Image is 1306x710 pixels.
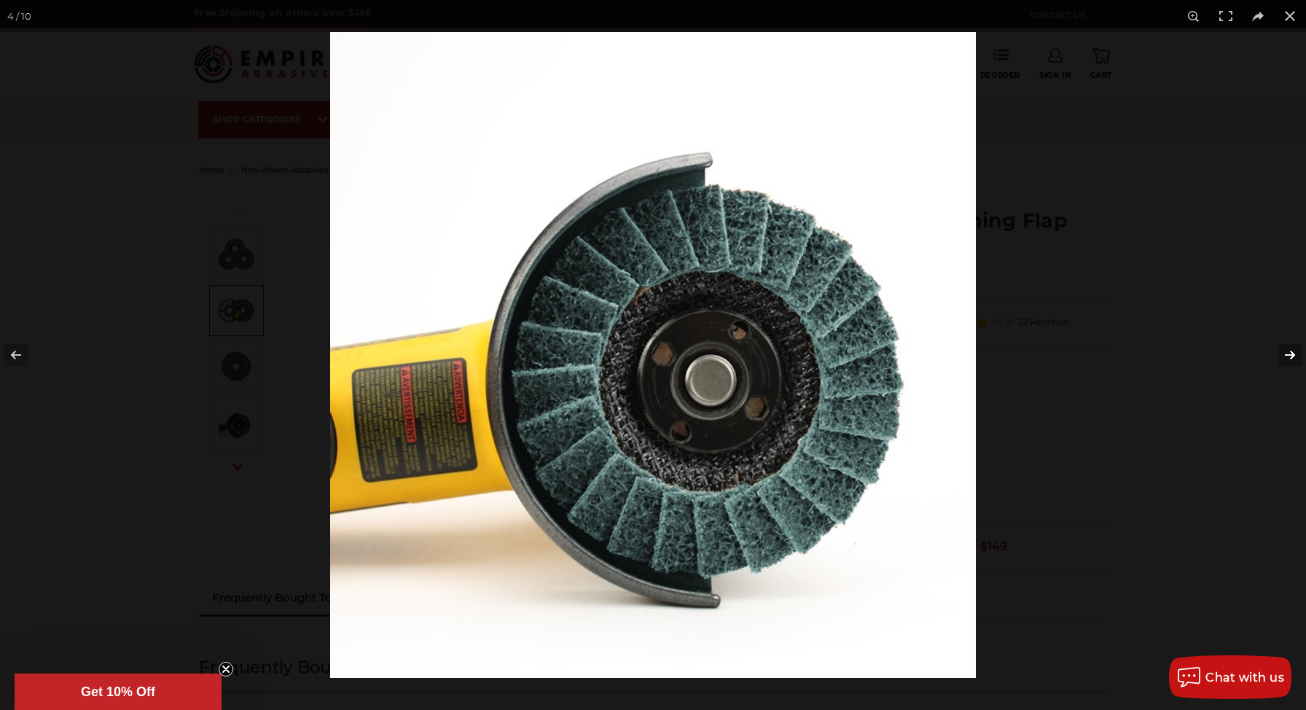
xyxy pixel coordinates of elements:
button: Chat with us [1169,655,1291,699]
div: Get 10% OffClose teaser [15,674,222,710]
img: Blue_Surface_Grinder_2__02177.1570196637.jpg [330,32,976,678]
span: Get 10% Off [81,684,155,699]
button: Close teaser [219,662,233,676]
span: Chat with us [1205,671,1284,684]
button: Next (arrow right) [1255,319,1306,391]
